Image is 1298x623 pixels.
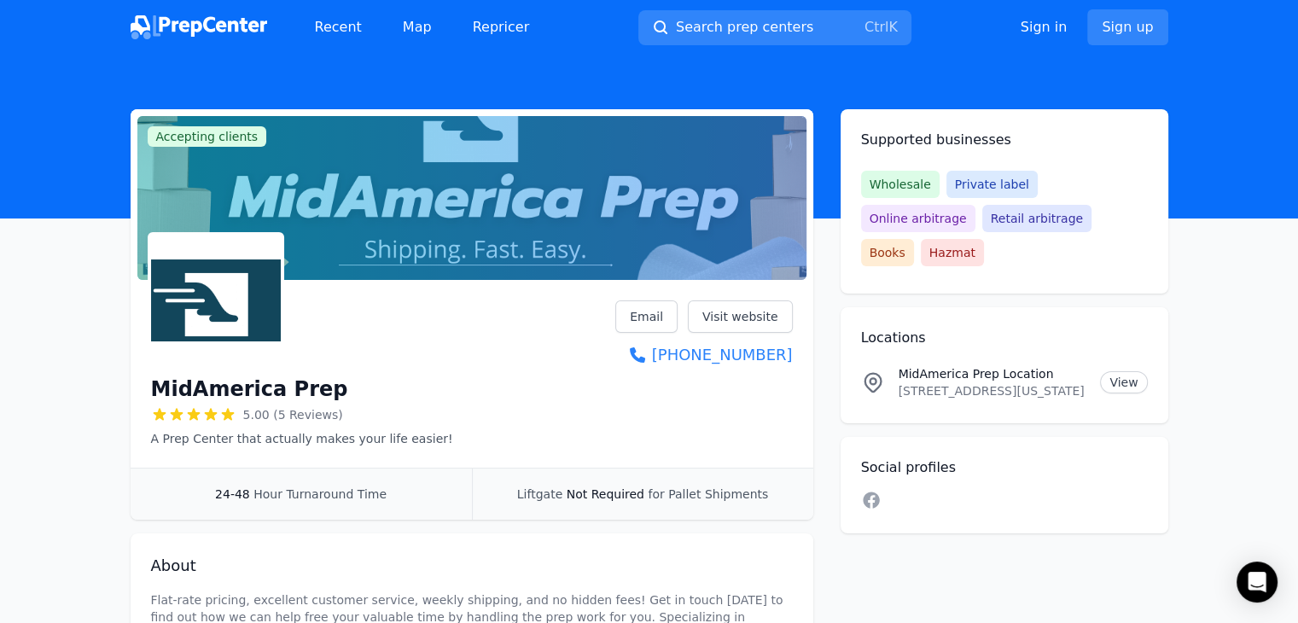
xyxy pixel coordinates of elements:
[899,382,1087,399] p: [STREET_ADDRESS][US_STATE]
[148,126,267,147] span: Accepting clients
[1021,17,1068,38] a: Sign in
[243,406,343,423] span: 5.00 (5 Reviews)
[615,300,678,333] a: Email
[688,300,793,333] a: Visit website
[253,487,387,501] span: Hour Turnaround Time
[864,19,888,35] kbd: Ctrl
[215,487,250,501] span: 24-48
[151,430,453,447] p: A Prep Center that actually makes your life easier!
[946,171,1038,198] span: Private label
[567,487,644,501] span: Not Required
[982,205,1091,232] span: Retail arbitrage
[151,554,793,578] h2: About
[638,10,911,45] button: Search prep centersCtrlK
[861,205,975,232] span: Online arbitrage
[648,487,768,501] span: for Pallet Shipments
[151,236,281,365] img: MidAmerica Prep
[888,19,898,35] kbd: K
[861,130,1148,150] h2: Supported businesses
[517,487,562,501] span: Liftgate
[899,365,1087,382] p: MidAmerica Prep Location
[1237,562,1278,603] div: Open Intercom Messenger
[676,17,813,38] span: Search prep centers
[1100,371,1147,393] a: View
[861,239,914,266] span: Books
[861,171,940,198] span: Wholesale
[861,328,1148,348] h2: Locations
[459,10,544,44] a: Repricer
[389,10,445,44] a: Map
[615,343,792,367] a: [PHONE_NUMBER]
[1087,9,1167,45] a: Sign up
[151,376,348,403] h1: MidAmerica Prep
[861,457,1148,478] h2: Social profiles
[301,10,375,44] a: Recent
[131,15,267,39] img: PrepCenter
[921,239,984,266] span: Hazmat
